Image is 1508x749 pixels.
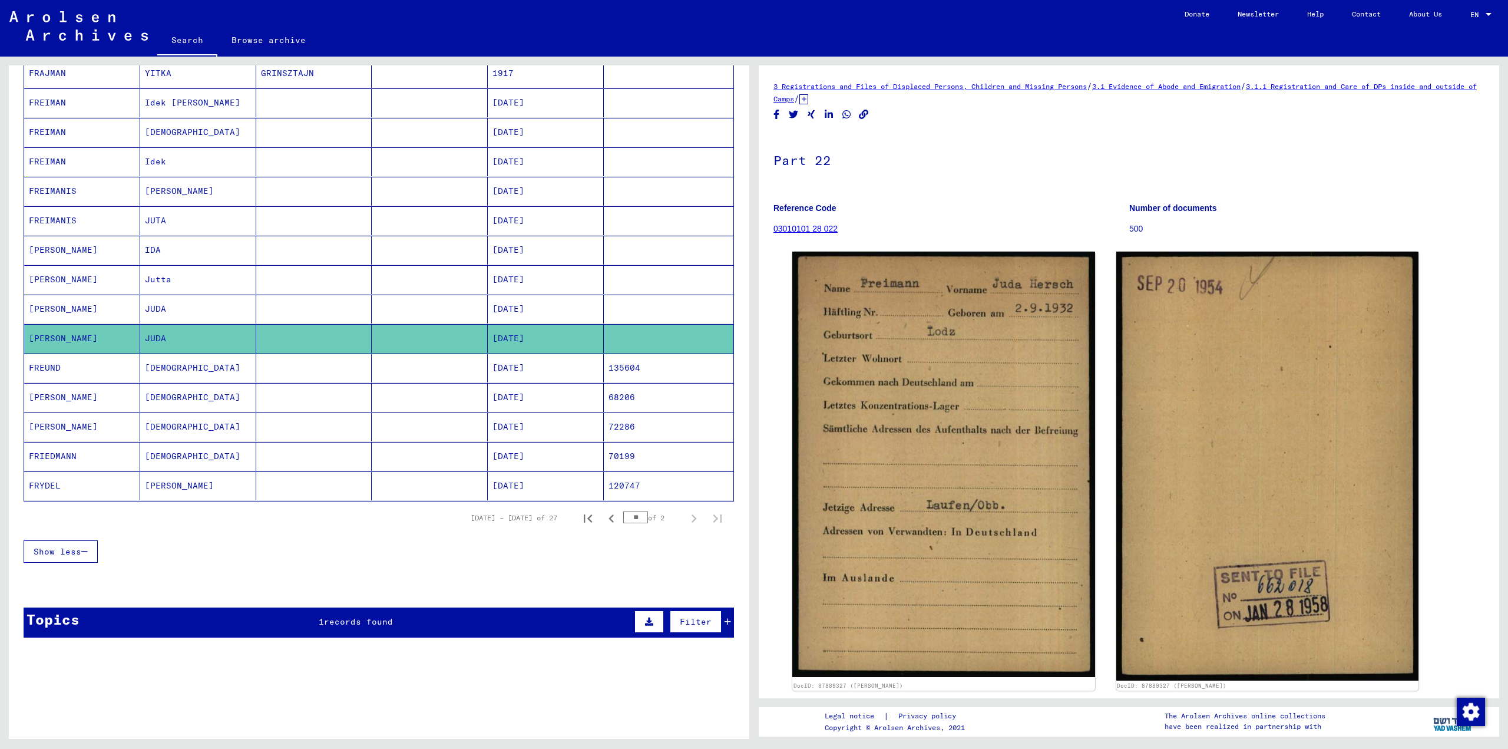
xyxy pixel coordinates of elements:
[604,442,733,471] mat-cell: 70199
[24,383,140,412] mat-cell: [PERSON_NAME]
[324,616,393,627] span: records found
[217,26,320,54] a: Browse archive
[140,265,256,294] mat-cell: Jutta
[488,88,604,117] mat-cell: [DATE]
[24,413,140,441] mat-cell: [PERSON_NAME]
[471,513,557,523] div: [DATE] – [DATE] of 27
[140,206,256,235] mat-cell: JUTA
[604,383,733,412] mat-cell: 68206
[24,236,140,265] mat-cell: [PERSON_NAME]
[24,354,140,382] mat-cell: FREUND
[889,710,970,722] a: Privacy policy
[27,609,80,630] div: Topics
[488,265,604,294] mat-cell: [DATE]
[825,710,970,722] div: |
[34,546,81,557] span: Show less
[488,147,604,176] mat-cell: [DATE]
[24,471,140,500] mat-cell: FRYDEL
[604,413,733,441] mat-cell: 72286
[24,147,140,176] mat-cell: FREIMAN
[140,413,256,441] mat-cell: [DEMOGRAPHIC_DATA]
[682,506,706,530] button: Next page
[157,26,217,57] a: Search
[773,224,838,233] a: 03010101 28 022
[319,616,324,627] span: 1
[805,107,818,122] button: Share on Xing
[9,11,148,41] img: Arolsen_neg.svg
[488,295,604,324] mat-cell: [DATE]
[488,206,604,235] mat-cell: [DATE]
[140,88,256,117] mat-cell: Idek [PERSON_NAME]
[24,295,140,324] mat-cell: [PERSON_NAME]
[488,177,604,206] mat-cell: [DATE]
[24,265,140,294] mat-cell: [PERSON_NAME]
[140,354,256,382] mat-cell: [DEMOGRAPHIC_DATA]
[600,506,623,530] button: Previous page
[24,118,140,147] mat-cell: FREIMAN
[1165,721,1325,732] p: have been realized in partnership with
[1457,698,1485,726] img: Change consent
[670,611,722,633] button: Filter
[680,616,712,627] span: Filter
[1129,223,1484,235] p: 500
[1116,252,1419,681] img: 002.jpg
[1431,707,1475,736] img: yv_logo.png
[773,133,1484,185] h1: Part 22
[488,413,604,441] mat-cell: [DATE]
[488,471,604,500] mat-cell: [DATE]
[794,93,799,104] span: /
[24,324,140,353] mat-cell: [PERSON_NAME]
[140,295,256,324] mat-cell: JUDA
[1117,682,1226,689] a: DocID: 87889327 ([PERSON_NAME])
[1165,711,1325,721] p: The Arolsen Archives online collections
[140,442,256,471] mat-cell: [DEMOGRAPHIC_DATA]
[1470,11,1483,19] span: EN
[488,324,604,353] mat-cell: [DATE]
[24,88,140,117] mat-cell: FREIMAN
[488,59,604,88] mat-cell: 1917
[256,59,372,88] mat-cell: GRINSZTAJN
[773,203,836,213] b: Reference Code
[604,354,733,382] mat-cell: 135604
[140,471,256,500] mat-cell: [PERSON_NAME]
[140,147,256,176] mat-cell: Idek
[1129,203,1217,213] b: Number of documents
[623,512,682,523] div: of 2
[24,59,140,88] mat-cell: FRAJMAN
[825,722,970,733] p: Copyright © Arolsen Archives, 2021
[1456,697,1484,725] div: Change consent
[140,236,256,265] mat-cell: IDA
[788,107,800,122] button: Share on Twitter
[24,442,140,471] mat-cell: FRIEDMANN
[823,107,835,122] button: Share on LinkedIn
[576,506,600,530] button: First page
[488,354,604,382] mat-cell: [DATE]
[793,682,903,689] a: DocID: 87889327 ([PERSON_NAME])
[706,506,729,530] button: Last page
[488,236,604,265] mat-cell: [DATE]
[24,540,98,563] button: Show less
[140,118,256,147] mat-cell: [DEMOGRAPHIC_DATA]
[770,107,783,122] button: Share on Facebook
[24,177,140,206] mat-cell: FREIMANIS
[1092,82,1241,91] a: 3.1 Evidence of Abode and Emigration
[858,107,870,122] button: Copy link
[140,177,256,206] mat-cell: [PERSON_NAME]
[140,59,256,88] mat-cell: YITKA
[488,442,604,471] mat-cell: [DATE]
[488,383,604,412] mat-cell: [DATE]
[1087,81,1092,91] span: /
[488,118,604,147] mat-cell: [DATE]
[773,82,1087,91] a: 3 Registrations and Files of Displaced Persons, Children and Missing Persons
[825,710,884,722] a: Legal notice
[140,383,256,412] mat-cell: [DEMOGRAPHIC_DATA]
[604,471,733,500] mat-cell: 120747
[792,252,1095,677] img: 001.jpg
[24,206,140,235] mat-cell: FREIMANIS
[140,324,256,353] mat-cell: JUDA
[841,107,853,122] button: Share on WhatsApp
[1241,81,1246,91] span: /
